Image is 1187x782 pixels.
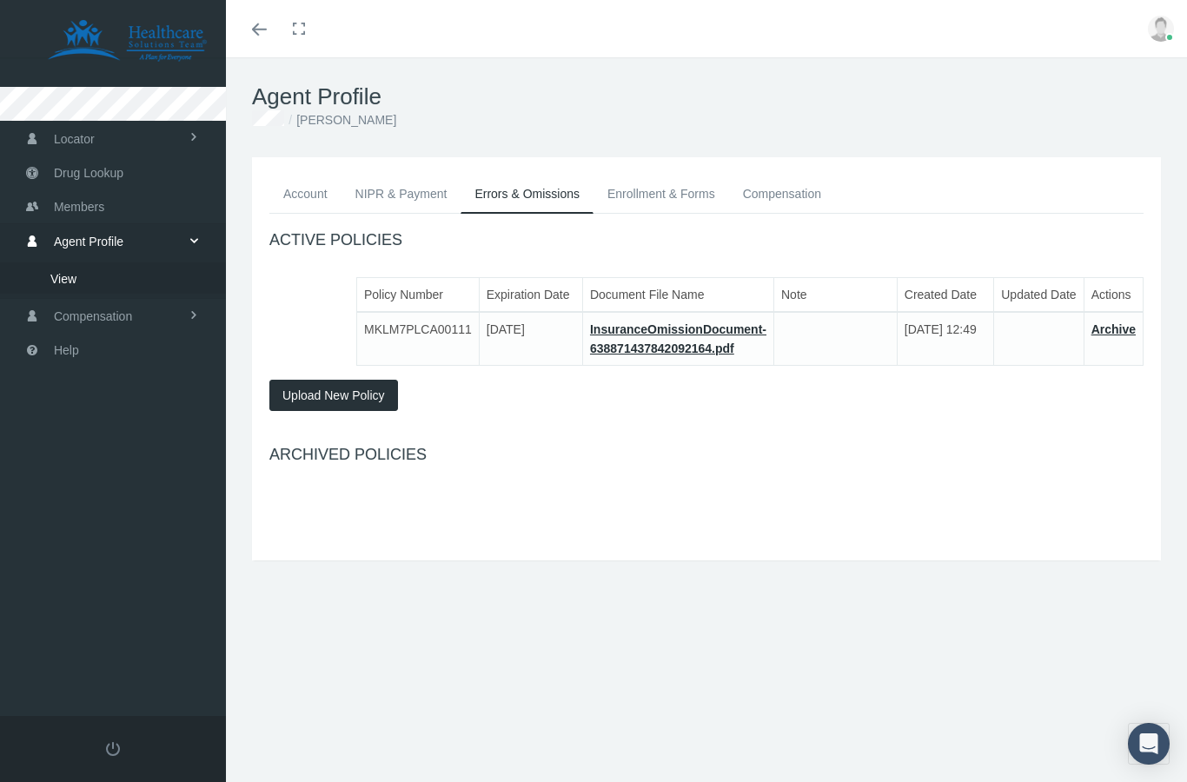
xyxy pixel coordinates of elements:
td: MKLM7PLCA00111 [357,312,480,366]
a: Compensation [729,175,835,213]
a: Account [269,175,342,213]
div: Open Intercom Messenger [1128,723,1170,765]
th: Policy Number [357,277,480,312]
a: Enrollment & Forms [593,175,729,213]
a: NIPR & Payment [342,175,461,213]
th: Expiration Date [479,277,582,312]
img: HEALTHCARE SOLUTIONS TEAM, LLC [23,19,231,63]
td: [DATE] 12:49 [897,312,993,366]
th: Document File Name [582,277,773,312]
span: Drug Lookup [54,156,123,189]
td: [DATE] [479,312,582,366]
span: View [50,264,76,294]
span: Agent Profile [54,225,123,258]
span: Help [54,334,79,367]
th: Note [774,277,898,312]
h1: Agent Profile [252,83,1161,110]
span: Compensation [54,300,132,333]
a: Archive [1091,322,1136,336]
a: InsuranceOmissionDocument-638871437842092164.pdf [590,322,766,355]
button: Upload New Policy [269,380,398,411]
img: user-placeholder.jpg [1148,16,1174,42]
span: Members [54,190,104,223]
span: Locator [54,123,95,156]
span: Upload New Policy [282,388,385,402]
h4: ACTIVE POLICIES [269,231,1144,250]
li: [PERSON_NAME] [284,110,396,129]
th: Created Date [897,277,993,312]
th: Updated Date [994,277,1084,312]
h4: ARCHIVED POLICIES [269,446,1144,465]
th: Actions [1084,277,1143,312]
a: Errors & Omissions [461,175,593,214]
